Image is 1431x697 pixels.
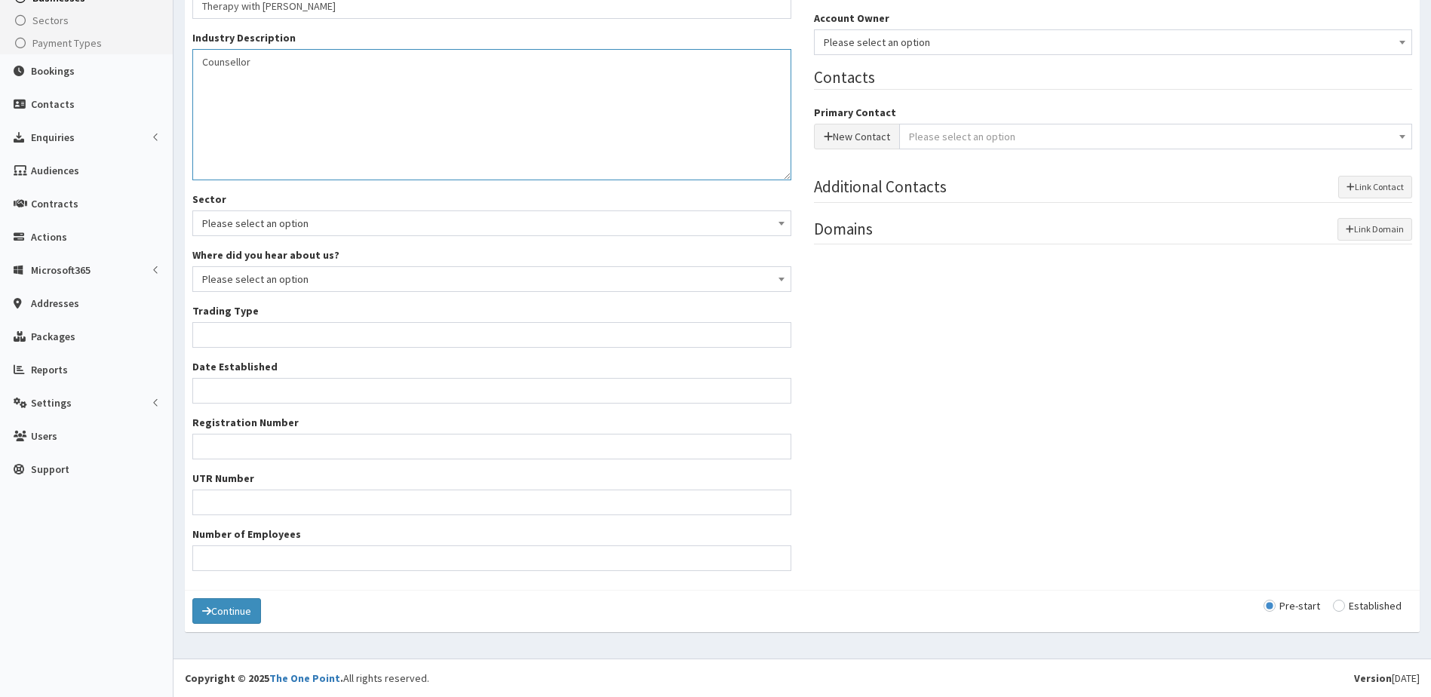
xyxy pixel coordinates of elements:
[814,66,1413,90] legend: Contacts
[174,659,1431,697] footer: All rights reserved.
[31,330,75,343] span: Packages
[814,29,1413,55] span: Please select an option
[31,230,67,244] span: Actions
[192,303,259,318] label: Trading Type
[192,415,299,430] label: Registration Number
[31,164,79,177] span: Audiences
[1264,600,1320,611] label: Pre-start
[909,130,1015,143] span: Please select an option
[192,471,254,486] label: UTR Number
[31,296,79,310] span: Addresses
[1337,218,1412,241] button: Link Domain
[31,263,91,277] span: Microsoft365
[192,359,278,374] label: Date Established
[4,9,173,32] a: Sectors
[269,671,340,685] a: The One Point
[814,124,900,149] button: New Contact
[814,105,896,120] label: Primary Contact
[192,192,226,207] label: Sector
[31,130,75,144] span: Enquiries
[1333,600,1402,611] label: Established
[192,210,791,236] span: Please select an option
[31,64,75,78] span: Bookings
[31,197,78,210] span: Contracts
[4,32,173,54] a: Payment Types
[814,11,889,26] label: Account Owner
[32,14,69,27] span: Sectors
[202,213,782,234] span: Please select an option
[192,247,339,263] label: Where did you hear about us?
[31,97,75,111] span: Contacts
[814,176,1413,202] legend: Additional Contacts
[192,30,296,45] label: Industry Description
[32,36,102,50] span: Payment Types
[31,462,69,476] span: Support
[192,598,261,624] button: Continue
[31,396,72,410] span: Settings
[192,266,791,292] span: Please select an option
[202,269,782,290] span: Please select an option
[1338,176,1412,198] button: Link Contact
[824,32,1403,53] span: Please select an option
[31,363,68,376] span: Reports
[31,429,57,443] span: Users
[1354,671,1420,686] div: [DATE]
[814,218,1413,244] legend: Domains
[192,527,301,542] label: Number of Employees
[185,671,343,685] strong: Copyright © 2025 .
[1354,671,1392,685] b: Version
